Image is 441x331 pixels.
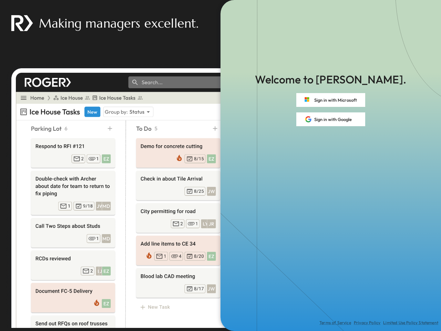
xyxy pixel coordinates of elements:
[319,320,351,325] a: Terms of Service
[354,320,380,325] a: Privacy Policy
[296,93,365,107] button: Sign in with Microsoft
[255,72,406,88] p: Welcome to [PERSON_NAME].
[383,320,438,325] a: Limited Use Policy Statement
[39,14,198,32] p: Making managers excellent.
[296,112,365,126] button: Sign in with Google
